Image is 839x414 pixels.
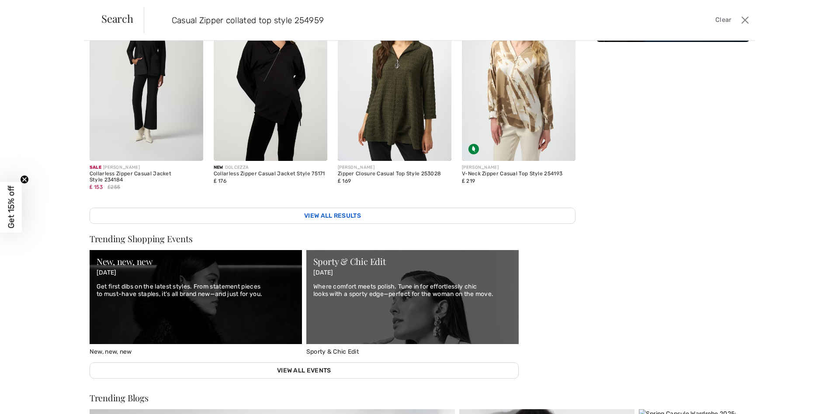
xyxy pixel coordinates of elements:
img: Sustainable Fabric [468,144,479,154]
p: Where comfort meets polish. Tune in for effortlessly chic looks with a sporty edge—perfect for th... [313,283,512,298]
div: [PERSON_NAME] [90,164,203,171]
div: V-Neck Zipper Casual Top Style 254193 [462,171,576,177]
div: DOLCEZZA [214,164,327,171]
span: ₤255 [107,183,120,191]
div: Trending Blogs [90,393,749,402]
span: Get 15% off [6,186,16,229]
div: Collarless Zipper Casual Jacket Style 234184 [90,171,203,183]
span: ₤ 169 [338,178,351,184]
span: ₤ 219 [462,178,475,184]
a: View All Results [90,208,576,224]
p: [DATE] [97,269,295,277]
span: ₤ 153 [90,184,103,190]
button: Close teaser [20,175,29,184]
span: Help [20,6,38,14]
span: New [214,165,223,170]
span: Sale [90,165,101,170]
a: New, new, new New, new, new [DATE] Get first dibs on the latest styles. From statement pieces to ... [90,250,302,355]
div: Collarless Zipper Casual Jacket Style 75171 [214,171,327,177]
div: [PERSON_NAME] [462,164,576,171]
div: Sporty & Chic Edit [313,257,512,266]
span: Sporty & Chic Edit [306,348,359,355]
span: New, new, new [90,348,132,355]
p: Get first dibs on the latest styles. From statement pieces to must-have staples, it’s all brand n... [97,283,295,298]
a: Sporty & Chic Edit Sporty & Chic Edit [DATE] Where comfort meets polish. Tune in for effortlessly... [306,250,519,355]
a: View All Events [90,362,519,379]
div: [PERSON_NAME] [338,164,451,171]
div: Trending Shopping Events [90,234,519,243]
button: Close [738,13,752,27]
span: Clear [715,15,732,25]
input: TYPE TO SEARCH [165,7,595,33]
div: New, new, new [97,257,295,266]
p: [DATE] [313,269,512,277]
span: ₤ 176 [214,178,226,184]
div: Zipper Closure Casual Top Style 253028 [338,171,451,177]
span: Search [101,13,133,24]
